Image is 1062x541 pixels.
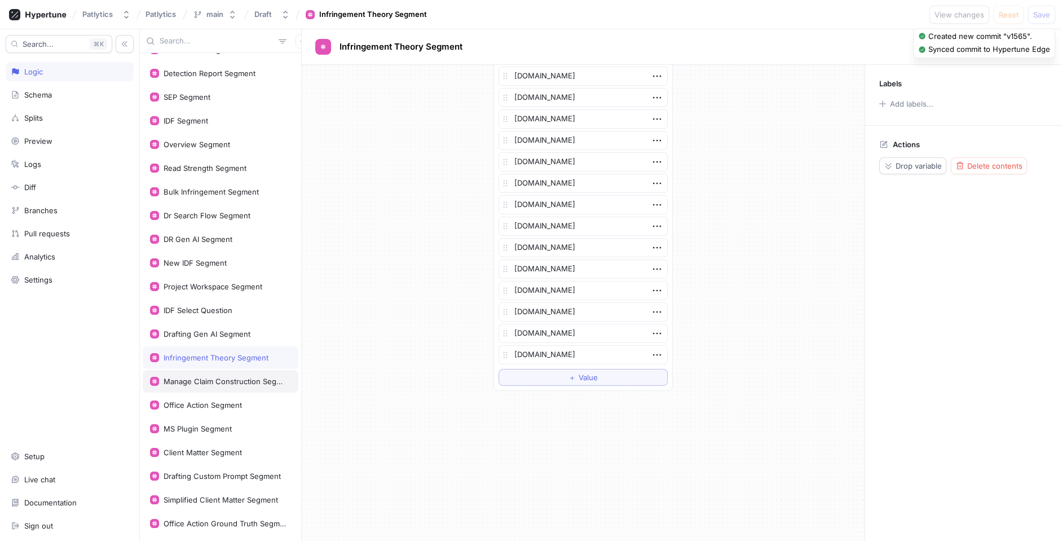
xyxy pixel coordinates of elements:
div: Read Strength Segment [164,164,246,173]
div: Sign out [24,521,53,530]
div: main [206,10,223,19]
div: Analytics [24,252,55,261]
div: Draft [254,10,272,19]
textarea: [DOMAIN_NAME] [499,302,668,322]
span: Infringement Theory Segment [340,42,462,51]
div: IDF Select Question [164,306,232,315]
textarea: [DOMAIN_NAME] [499,152,668,171]
div: New IDF Segment [164,258,227,267]
p: Labels [879,79,902,88]
div: Project Workspace Segment [164,282,262,291]
span: Value [579,374,598,381]
div: Manage Claim Construction Segment [164,377,287,386]
div: Client Matter Segment [164,448,242,457]
button: Patlytics [78,5,135,24]
div: Pull requests [24,229,70,238]
span: Drop variable [896,162,942,169]
div: Setup [24,452,45,461]
div: Preview [24,137,52,146]
textarea: [DOMAIN_NAME] [499,324,668,343]
div: DR Gen AI Segment [164,235,232,244]
button: Search...K [6,35,112,53]
div: Infringement Theory Segment [319,9,427,20]
textarea: [DOMAIN_NAME] [499,195,668,214]
div: Synced commit to Hypertune Edge [928,44,1050,55]
button: Save [1028,6,1055,24]
textarea: [DOMAIN_NAME] [499,109,668,129]
button: Delete contents [951,157,1027,174]
span: Save [1033,11,1050,18]
button: Draft [250,5,294,24]
button: ＋Value [499,369,668,386]
div: Logs [24,160,41,169]
textarea: [DOMAIN_NAME] [499,67,668,86]
div: Drafting Custom Prompt Segment [164,472,281,481]
div: Drafting Gen AI Segment [164,329,250,338]
span: Reset [999,11,1019,18]
button: Add labels... [875,96,936,111]
div: Detection Report Segment [164,69,255,78]
div: Overview Segment [164,140,230,149]
span: Delete contents [967,162,1023,169]
span: View changes [935,11,984,18]
div: Simplified Client Matter Segment [164,495,278,504]
div: Branches [24,206,58,215]
div: K [90,38,107,50]
textarea: [DOMAIN_NAME] [499,281,668,300]
div: Schema [24,90,52,99]
div: Bulk Infringement Segment [164,187,259,196]
div: Logic [24,67,43,76]
button: View changes [929,6,989,24]
div: Live chat [24,475,55,484]
textarea: [DOMAIN_NAME] [499,217,668,236]
textarea: [DOMAIN_NAME] [499,88,668,107]
div: Office Action Ground Truth Segment [164,519,287,528]
div: Patlytics [82,10,113,19]
button: Drop variable [879,157,946,174]
textarea: [DOMAIN_NAME] [499,131,668,150]
div: Office Action Segment [164,401,242,410]
p: Actions [893,140,920,149]
textarea: [DOMAIN_NAME] [499,174,668,193]
div: Infringement Theory Segment [164,353,268,362]
div: Diff [24,183,36,192]
div: IDF Segment [164,116,208,125]
textarea: [DOMAIN_NAME] [499,259,668,279]
div: Dr Search Flow Segment [164,211,250,220]
span: ＋ [569,374,576,381]
span: Patlytics [146,10,176,18]
div: Documentation [24,498,77,507]
div: Settings [24,275,52,284]
a: Documentation [6,493,134,512]
span: Search... [23,41,54,47]
textarea: [DOMAIN_NAME] [499,345,668,364]
div: SEP Segment [164,93,210,102]
div: MS Plugin Segment [164,424,232,433]
div: Add labels... [890,100,933,108]
textarea: [DOMAIN_NAME] [499,238,668,257]
div: Created new commit "v1565". [928,31,1032,42]
button: main [188,5,241,24]
input: Search... [160,36,274,47]
button: Reset [994,6,1024,24]
div: Splits [24,113,43,122]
